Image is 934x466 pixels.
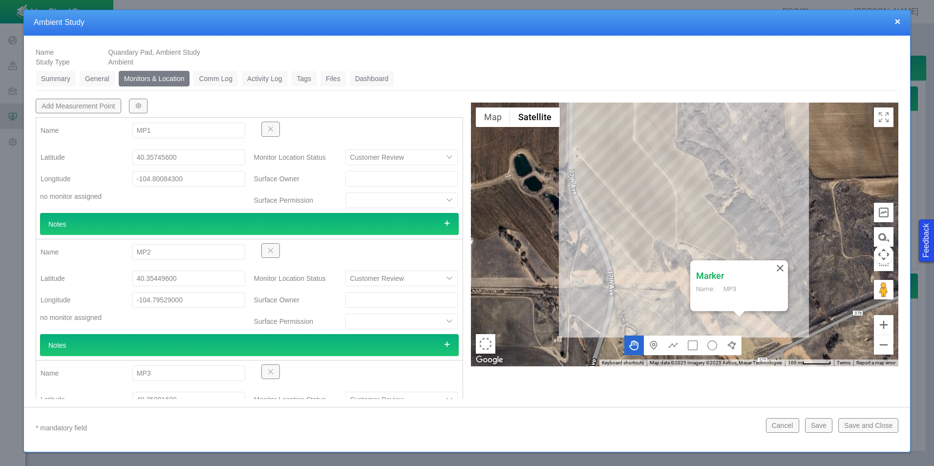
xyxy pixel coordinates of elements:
span: MP3 [723,285,736,293]
button: Show street map [476,107,510,127]
a: Tags [292,71,317,86]
button: Keyboard shortcuts [602,360,644,366]
a: General [80,71,115,86]
label: Monitor Location Status [246,148,338,166]
span: Quandary Pad, Ambient Study [108,48,200,56]
label: Longitude [33,170,125,188]
a: Files [320,71,346,86]
button: Drag Pegman onto the map to open Street View [874,280,893,299]
a: Dashboard [350,71,394,86]
button: close [894,16,900,26]
button: Draw a rectangle [683,336,702,355]
span: Study Type [36,58,70,66]
a: Open this area in Google Maps (opens a new window) [473,354,506,366]
button: Cancel [766,418,799,433]
label: Surface Owner [246,170,338,188]
label: Latitude [33,148,125,166]
button: Map camera controls [874,245,893,264]
button: Toggle Fullscreen in browser window [874,107,893,127]
button: Select area [476,334,495,354]
label: Monitor Location Status [246,391,338,408]
button: Measure [874,227,893,247]
a: Activity Log [242,71,288,86]
div: Notes [40,213,459,235]
button: Move the map [624,336,644,355]
button: Save [805,418,832,433]
label: Surface Permission [246,191,338,209]
label: Surface Permission [246,313,338,330]
span: no monitor assigned [40,192,102,200]
h4: Ambient Study [34,18,900,28]
span: Ambient [108,58,133,66]
p: * mandatory field [36,422,758,434]
button: Save and Close [838,418,898,433]
label: Latitude [33,391,125,408]
span: Name: [696,285,715,293]
span: no monitor assigned [40,314,102,321]
button: Close [772,260,788,276]
label: Surface Owner [246,291,338,309]
label: Name [33,122,125,139]
button: Elevation [874,203,893,222]
div: Notes [40,334,459,356]
button: Draw a circle [702,336,722,355]
button: Add a marker [644,336,663,355]
button: Show satellite imagery [510,107,560,127]
button: Add Measurement Point [36,99,121,113]
a: Report a map error [856,360,895,365]
img: Google [473,354,506,366]
a: Summary [36,71,76,86]
button: Measure [874,252,893,271]
h4: Marker [696,270,724,281]
span: 100 m [788,360,802,365]
a: Comm Log [193,71,237,86]
label: Longitude [33,291,125,309]
span: Map data ©2025 Imagery ©2025 Airbus, Maxar Technologies [650,360,782,365]
span: Name [36,48,54,56]
button: Zoom in [874,315,893,335]
button: Draw a multipoint line [663,336,683,355]
button: Zoom out [874,335,893,355]
label: Monitor Location Status [246,270,338,287]
a: Terms (opens in new tab) [837,360,850,365]
label: Name [33,243,125,261]
button: Map Scale: 100 m per 55 pixels [785,360,834,366]
label: Name [33,364,125,382]
button: Draw a polygon [722,336,742,355]
a: Monitors & Location [119,71,190,86]
label: Latitude [33,270,125,287]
